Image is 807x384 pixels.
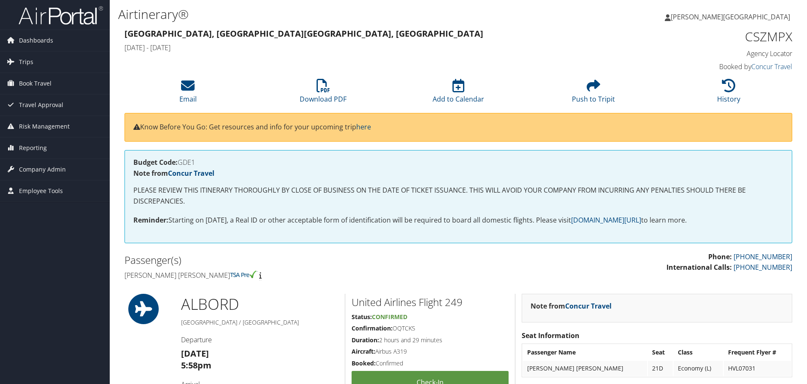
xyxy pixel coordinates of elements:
[125,43,622,52] h4: [DATE] - [DATE]
[300,83,347,104] a: Download PDF
[356,122,371,132] a: here
[230,271,257,278] img: tsa-precheck.png
[19,51,33,73] span: Trips
[734,263,792,272] a: [PHONE_NUMBER]
[133,159,783,166] h4: GDE1
[717,83,740,104] a: History
[19,137,47,158] span: Reporting
[133,215,783,226] p: Starting on [DATE], a Real ID or other acceptable form of identification will be required to boar...
[181,360,211,371] strong: 5:58pm
[352,347,509,356] h5: Airbus A319
[571,215,641,225] a: [DOMAIN_NAME][URL]
[19,73,51,94] span: Book Travel
[734,252,792,261] a: [PHONE_NUMBER]
[133,215,168,225] strong: Reminder:
[674,345,723,360] th: Class
[125,28,483,39] strong: [GEOGRAPHIC_DATA], [GEOGRAPHIC_DATA] [GEOGRAPHIC_DATA], [GEOGRAPHIC_DATA]
[751,62,792,71] a: Concur Travel
[125,271,452,280] h4: [PERSON_NAME] [PERSON_NAME]
[181,318,339,327] h5: [GEOGRAPHIC_DATA] / [GEOGRAPHIC_DATA]
[352,324,509,333] h5: OQTCKS
[666,263,732,272] strong: International Calls:
[635,28,792,46] h1: CSZMPX
[635,62,792,71] h4: Booked by
[565,301,612,311] a: Concur Travel
[635,49,792,58] h4: Agency Locator
[181,348,209,359] strong: [DATE]
[352,347,375,355] strong: Aircraft:
[674,361,723,376] td: Economy (L)
[523,361,647,376] td: [PERSON_NAME] [PERSON_NAME]
[352,359,376,367] strong: Booked:
[181,335,339,344] h4: Departure
[19,180,63,201] span: Employee Tools
[133,158,178,167] strong: Budget Code:
[19,5,103,25] img: airportal-logo.png
[19,159,66,180] span: Company Admin
[572,83,615,104] a: Push to Tripit
[648,345,673,360] th: Seat
[648,361,673,376] td: 21D
[708,252,732,261] strong: Phone:
[133,185,783,207] p: PLEASE REVIEW THIS ITINERARY THOROUGHLY BY CLOSE OF BUSINESS ON THE DATE OF TICKET ISSUANCE. THIS...
[19,30,53,51] span: Dashboards
[352,336,509,344] h5: 2 hours and 29 minutes
[352,295,509,309] h2: United Airlines Flight 249
[665,4,799,30] a: [PERSON_NAME][GEOGRAPHIC_DATA]
[133,122,783,133] p: Know Before You Go: Get resources and info for your upcoming trip
[118,5,572,23] h1: Airtinerary®
[352,324,393,332] strong: Confirmation:
[125,253,452,267] h2: Passenger(s)
[531,301,612,311] strong: Note from
[372,313,407,321] span: Confirmed
[352,359,509,368] h5: Confirmed
[724,361,791,376] td: HVL07031
[671,12,790,21] span: [PERSON_NAME][GEOGRAPHIC_DATA]
[523,345,647,360] th: Passenger Name
[522,331,580,340] strong: Seat Information
[19,116,70,137] span: Risk Management
[352,313,372,321] strong: Status:
[168,169,214,178] a: Concur Travel
[724,345,791,360] th: Frequent Flyer #
[133,169,214,178] strong: Note from
[433,83,484,104] a: Add to Calendar
[19,94,63,115] span: Travel Approval
[352,336,379,344] strong: Duration:
[179,83,197,104] a: Email
[181,294,339,315] h1: ALB ORD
